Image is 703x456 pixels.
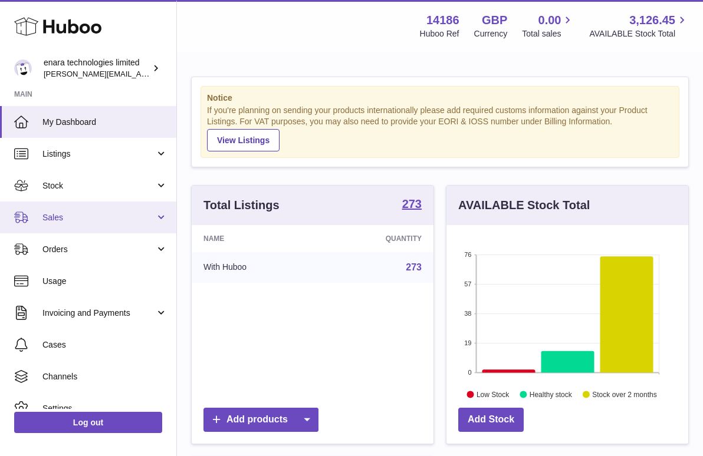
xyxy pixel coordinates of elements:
[402,198,422,212] a: 273
[192,225,319,252] th: Name
[420,28,459,39] div: Huboo Ref
[468,369,471,376] text: 0
[426,12,459,28] strong: 14186
[42,403,167,414] span: Settings
[592,390,656,398] text: Stock over 2 months
[42,339,167,351] span: Cases
[402,198,422,210] strong: 273
[458,197,590,213] h3: AVAILABLE Stock Total
[458,408,524,432] a: Add Stock
[522,12,574,39] a: 0.00 Total sales
[538,12,561,28] span: 0.00
[464,251,471,258] text: 76
[207,105,673,151] div: If you're planning on sending your products internationally please add required customs informati...
[319,225,433,252] th: Quantity
[522,28,574,39] span: Total sales
[44,69,236,78] span: [PERSON_NAME][EMAIL_ADDRESS][DOMAIN_NAME]
[42,148,155,160] span: Listings
[42,180,155,191] span: Stock
[42,212,155,223] span: Sales
[42,117,167,128] span: My Dashboard
[42,276,167,287] span: Usage
[42,371,167,382] span: Channels
[474,28,508,39] div: Currency
[14,412,162,433] a: Log out
[477,390,510,398] text: Low Stock
[589,28,689,39] span: AVAILABLE Stock Total
[629,12,675,28] span: 3,126.45
[482,12,507,28] strong: GBP
[44,57,150,80] div: enara technologies limited
[589,12,689,39] a: 3,126.45 AVAILABLE Stock Total
[464,339,471,346] text: 19
[42,244,155,255] span: Orders
[530,390,573,398] text: Healthy stock
[14,60,32,77] img: Dee@enara.co
[207,129,280,151] a: View Listings
[207,92,673,104] strong: Notice
[42,308,155,319] span: Invoicing and Payments
[192,252,319,283] td: With Huboo
[464,310,471,317] text: 38
[203,197,280,213] h3: Total Listings
[406,262,422,272] a: 273
[464,280,471,288] text: 57
[203,408,318,432] a: Add products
